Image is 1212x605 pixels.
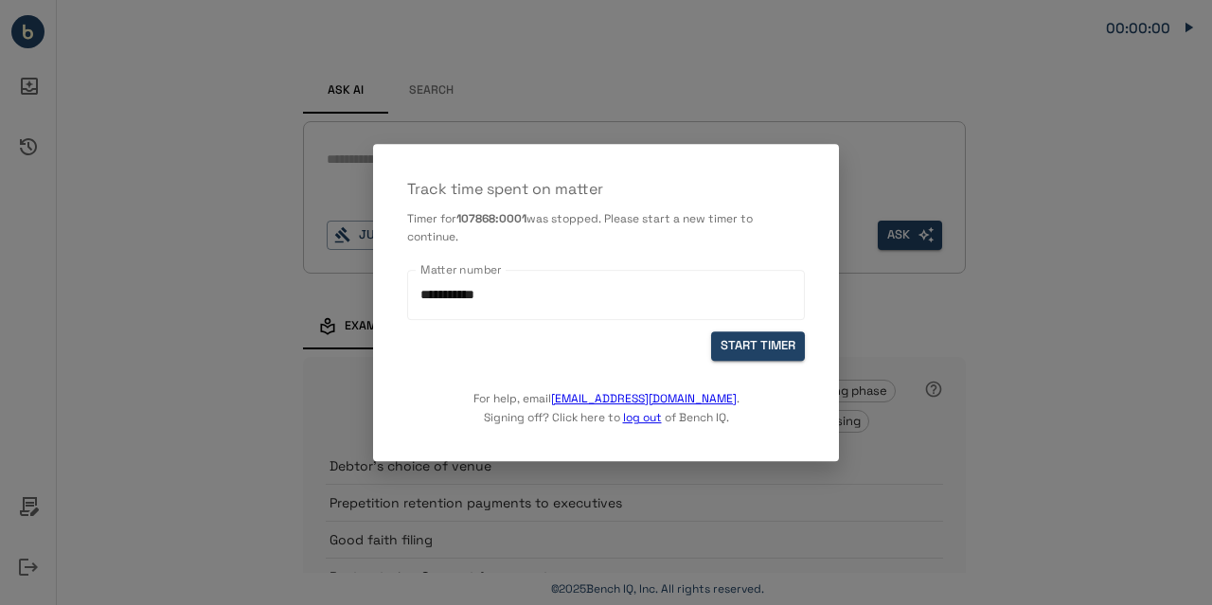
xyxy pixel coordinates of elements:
[407,211,753,245] span: was stopped. Please start a new timer to continue.
[420,261,502,277] label: Matter number
[473,361,740,427] p: For help, email . Signing off? Click here to of Bench IQ.
[407,211,456,226] span: Timer for
[407,178,805,201] p: Track time spent on matter
[623,410,662,425] a: log out
[456,211,526,226] b: 107868:0001
[551,391,737,406] a: [EMAIL_ADDRESS][DOMAIN_NAME]
[711,332,805,362] button: START TIMER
